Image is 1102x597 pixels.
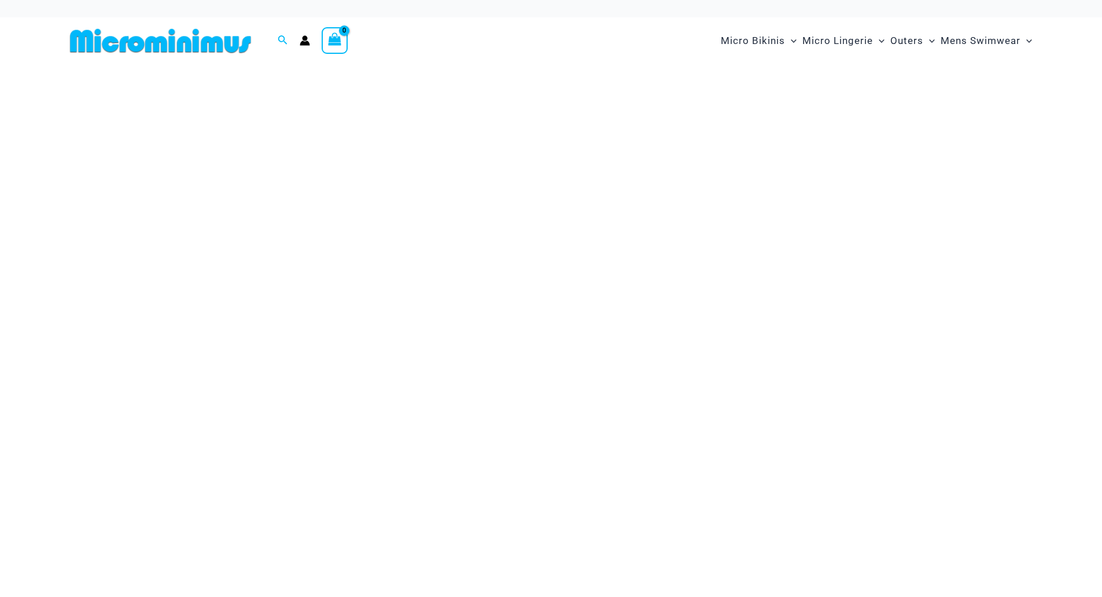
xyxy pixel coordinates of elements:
[799,23,887,58] a: Micro LingerieMenu ToggleMenu Toggle
[65,28,256,54] img: MM SHOP LOGO FLAT
[1020,26,1032,56] span: Menu Toggle
[785,26,797,56] span: Menu Toggle
[873,26,884,56] span: Menu Toggle
[938,23,1035,58] a: Mens SwimwearMenu ToggleMenu Toggle
[923,26,935,56] span: Menu Toggle
[716,21,1037,60] nav: Site Navigation
[721,26,785,56] span: Micro Bikinis
[941,26,1020,56] span: Mens Swimwear
[322,27,348,54] a: View Shopping Cart, empty
[802,26,873,56] span: Micro Lingerie
[278,34,288,48] a: Search icon link
[63,76,1040,409] img: Waves Breaking Ocean Bikini Pack
[890,26,923,56] span: Outers
[887,23,938,58] a: OutersMenu ToggleMenu Toggle
[300,35,310,46] a: Account icon link
[718,23,799,58] a: Micro BikinisMenu ToggleMenu Toggle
